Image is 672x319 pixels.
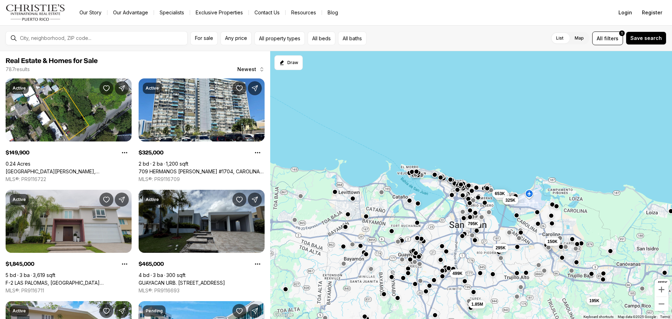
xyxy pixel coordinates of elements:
[657,280,667,286] span: 465K
[115,81,129,95] button: Share Property
[233,62,269,76] button: Newest
[220,32,252,45] button: Any price
[99,193,113,207] button: Save Property: F-2 LAS PALOMAS
[146,197,159,202] p: Active
[322,8,344,18] a: Blog
[6,4,65,21] img: logo
[308,32,335,45] button: All beds
[545,237,560,246] button: 150K
[195,35,213,41] span: For sale
[551,32,569,44] label: List
[248,304,262,318] button: Share Property
[338,32,366,45] button: All baths
[654,279,670,287] button: 465K
[614,6,636,20] button: Login
[232,304,246,318] button: Save Property:
[468,221,478,227] span: 795K
[505,197,516,203] span: 325K
[6,67,30,72] p: 787 results
[146,308,163,314] p: Pending
[13,85,26,91] p: Active
[139,168,265,175] a: 709 HERMANOS RODRIGUEZ EMMA #1704, CAROLINA PR, 00979
[496,245,506,251] span: 295K
[493,244,509,252] button: 295K
[630,35,662,41] span: Save search
[99,304,113,318] button: Save Property: BO. SANTA CRUZ LOTE A
[604,35,618,42] span: filters
[13,197,26,202] p: Active
[6,280,132,286] a: F-2 LAS PALOMAS, SAN JUAN PR, 00926
[190,32,218,45] button: For sale
[248,81,262,95] button: Share Property
[74,8,107,18] a: Our Story
[99,81,113,95] button: Save Property: CALLE ANDINO
[618,315,656,319] span: Map data ©2025 Google
[248,193,262,207] button: Share Property
[225,35,247,41] span: Any price
[592,32,623,45] button: Allfilters1
[654,297,668,311] button: Zoom out
[547,239,558,244] span: 150K
[6,168,132,175] a: CALLE ANDINO, CAROLINA PR, 00982
[492,189,508,198] button: 653K
[6,57,98,64] span: Real Estate & Homes for Sale
[453,271,463,276] span: 499K
[597,35,603,42] span: All
[495,191,505,196] span: 653K
[569,32,589,44] label: Map
[638,6,666,20] button: Register
[621,30,623,36] span: 1
[232,81,246,95] button: Save Property: 709 HERMANOS RODRIGUEZ EMMA #1704
[107,8,154,18] a: Our Advantage
[13,308,26,314] p: Active
[237,67,256,72] span: Newest
[465,220,481,228] button: 795K
[251,257,265,271] button: Property options
[274,55,303,70] button: Start drawing
[654,283,668,297] button: Zoom in
[254,32,305,45] button: All property types
[660,315,670,319] a: Terms (opens in new tab)
[618,10,632,15] span: Login
[190,8,248,18] a: Exclusive Properties
[471,301,483,307] span: 1.85M
[139,280,225,286] a: GUAYACAN URB. VISTAS DE RIO GRANDE 2 #464, RIO GRANDE PR, 00745
[115,193,129,207] button: Share Property
[118,146,132,160] button: Property options
[503,196,518,204] button: 325K
[154,8,190,18] a: Specialists
[232,193,246,207] button: Save Property: GUAYACAN URB. VISTAS DE RIO GRANDE 2 #464
[146,85,159,91] p: Active
[118,257,132,271] button: Property options
[286,8,322,18] a: Resources
[469,300,486,308] button: 1.85M
[626,32,666,45] button: Save search
[251,146,265,160] button: Property options
[642,10,662,15] span: Register
[450,269,465,278] button: 499K
[249,8,285,18] button: Contact Us
[115,304,129,318] button: Share Property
